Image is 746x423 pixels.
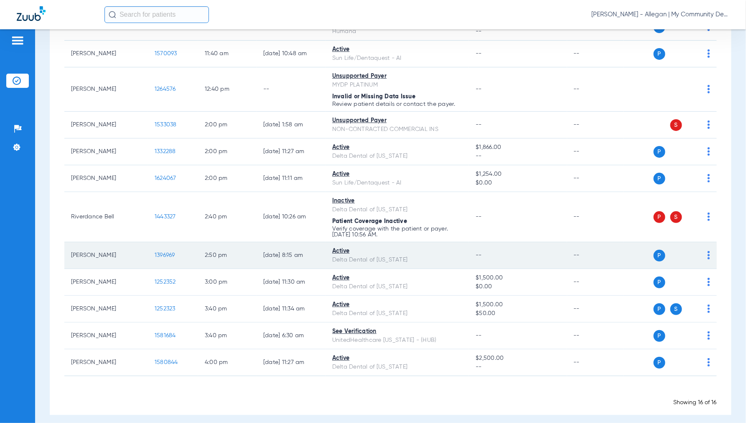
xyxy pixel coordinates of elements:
[257,242,326,269] td: [DATE] 8:15 AM
[476,354,560,363] span: $2,500.00
[567,349,624,376] td: --
[476,179,560,187] span: $0.00
[708,49,710,58] img: group-dot-blue.svg
[708,213,710,221] img: group-dot-blue.svg
[654,146,665,158] span: P
[567,67,624,112] td: --
[332,218,407,224] span: Patient Coverage Inactive
[198,165,257,192] td: 2:00 PM
[708,251,710,259] img: group-dot-blue.svg
[64,242,148,269] td: [PERSON_NAME]
[64,67,148,112] td: [PERSON_NAME]
[155,175,176,181] span: 1624067
[198,138,257,165] td: 2:00 PM
[567,41,624,67] td: --
[332,336,462,345] div: UnitedHealthcare [US_STATE] - (HUB)
[708,85,710,93] img: group-dot-blue.svg
[198,269,257,296] td: 3:00 PM
[708,174,710,182] img: group-dot-blue.svg
[155,86,176,92] span: 1264576
[654,48,665,60] span: P
[257,323,326,349] td: [DATE] 6:30 AM
[476,214,482,220] span: --
[654,277,665,288] span: P
[567,323,624,349] td: --
[567,269,624,296] td: --
[257,192,326,242] td: [DATE] 10:26 AM
[708,147,710,156] img: group-dot-blue.svg
[104,6,209,23] input: Search for patients
[476,309,560,318] span: $50.00
[476,143,560,152] span: $1,866.00
[476,363,560,372] span: --
[332,143,462,152] div: Active
[567,165,624,192] td: --
[332,116,462,125] div: Unsupported Payer
[257,349,326,376] td: [DATE] 11:27 AM
[654,173,665,185] span: P
[708,331,710,340] img: group-dot-blue.svg
[64,41,148,67] td: [PERSON_NAME]
[17,6,46,21] img: Zuub Logo
[257,138,326,165] td: [DATE] 11:27 AM
[198,67,257,112] td: 12:40 PM
[708,358,710,367] img: group-dot-blue.svg
[332,300,462,309] div: Active
[332,152,462,161] div: Delta Dental of [US_STATE]
[332,247,462,256] div: Active
[332,256,462,264] div: Delta Dental of [US_STATE]
[708,120,710,129] img: group-dot-blue.svg
[332,274,462,282] div: Active
[476,282,560,291] span: $0.00
[64,269,148,296] td: [PERSON_NAME]
[198,242,257,269] td: 2:50 PM
[476,274,560,282] span: $1,500.00
[155,279,176,285] span: 1252352
[670,211,682,223] span: S
[155,214,176,220] span: 1443327
[708,278,710,286] img: group-dot-blue.svg
[64,323,148,349] td: [PERSON_NAME]
[332,354,462,363] div: Active
[567,138,624,165] td: --
[155,122,177,128] span: 1533038
[704,383,746,423] div: Chat Widget
[332,27,462,36] div: Humana
[64,138,148,165] td: [PERSON_NAME]
[64,192,148,242] td: Riverdance Bell
[567,242,624,269] td: --
[198,41,257,67] td: 11:40 AM
[332,309,462,318] div: Delta Dental of [US_STATE]
[332,72,462,81] div: Unsupported Payer
[332,363,462,372] div: Delta Dental of [US_STATE]
[198,323,257,349] td: 3:40 PM
[567,192,624,242] td: --
[476,27,560,36] span: --
[332,179,462,187] div: Sun Life/Dentaquest - AI
[591,10,729,19] span: [PERSON_NAME] - Allegan | My Community Dental Centers
[257,165,326,192] td: [DATE] 11:11 AM
[476,333,482,338] span: --
[332,94,415,100] span: Invalid or Missing Data Issue
[64,112,148,138] td: [PERSON_NAME]
[109,11,116,18] img: Search Icon
[567,112,624,138] td: --
[567,296,624,323] td: --
[670,303,682,315] span: S
[64,349,148,376] td: [PERSON_NAME]
[654,357,665,369] span: P
[155,149,176,154] span: 1332288
[64,296,148,323] td: [PERSON_NAME]
[332,170,462,179] div: Active
[332,125,462,134] div: NON-CONTRACTED COMMERCIAL INS
[476,300,560,309] span: $1,500.00
[155,252,175,258] span: 1396969
[332,45,462,54] div: Active
[670,119,682,131] span: S
[476,51,482,56] span: --
[332,54,462,63] div: Sun Life/Dentaquest - AI
[332,101,462,107] p: Review patient details or contact the payer.
[155,333,176,338] span: 1581684
[198,349,257,376] td: 4:00 PM
[257,112,326,138] td: [DATE] 1:58 AM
